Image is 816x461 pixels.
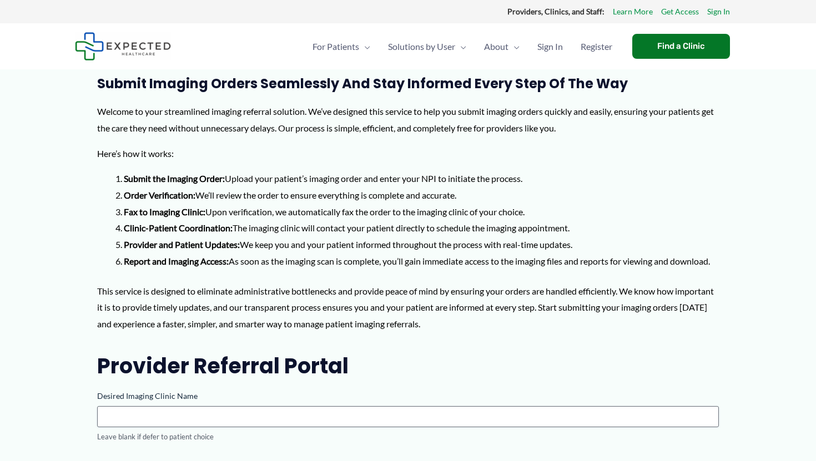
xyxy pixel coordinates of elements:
li: Upload your patient’s imaging order and enter your NPI to initiate the process. [124,170,719,187]
a: Sign In [707,4,730,19]
strong: Provider and Patient Updates: [124,239,240,250]
img: Expected Healthcare Logo - side, dark font, small [75,32,171,60]
a: AboutMenu Toggle [475,27,528,66]
a: Solutions by UserMenu Toggle [379,27,475,66]
span: Sign In [537,27,563,66]
span: Menu Toggle [455,27,466,66]
span: Register [581,27,612,66]
strong: Clinic-Patient Coordination: [124,222,233,233]
nav: Primary Site Navigation [304,27,621,66]
li: We keep you and your patient informed throughout the process with real-time updates. [124,236,719,253]
a: Sign In [528,27,572,66]
span: Solutions by User [388,27,455,66]
div: Leave blank if defer to patient choice [97,432,719,442]
a: Get Access [661,4,699,19]
span: For Patients [313,27,359,66]
p: This service is designed to eliminate administrative bottlenecks and provide peace of mind by ens... [97,283,719,332]
li: We’ll review the order to ensure everything is complete and accurate. [124,187,719,204]
a: For PatientsMenu Toggle [304,27,379,66]
li: As soon as the imaging scan is complete, you’ll gain immediate access to the imaging files and re... [124,253,719,270]
strong: Submit the Imaging Order: [124,173,225,184]
h3: Submit Imaging Orders Seamlessly and Stay Informed Every Step of the Way [97,75,719,92]
p: Here’s how it works: [97,145,719,162]
strong: Order Verification: [124,190,195,200]
h2: Provider Referral Portal [97,352,719,379]
li: The imaging clinic will contact your patient directly to schedule the imaging appointment. [124,220,719,236]
a: Register [572,27,621,66]
strong: Fax to Imaging Clinic: [124,206,205,217]
a: Learn More [613,4,653,19]
p: Welcome to your streamlined imaging referral solution. We’ve designed this service to help you su... [97,103,719,136]
strong: Providers, Clinics, and Staff: [507,7,605,16]
li: Upon verification, we automatically fax the order to the imaging clinic of your choice. [124,204,719,220]
a: Find a Clinic [632,34,730,59]
label: Desired Imaging Clinic Name [97,391,719,402]
strong: Report and Imaging Access: [124,256,229,266]
span: About [484,27,508,66]
span: Menu Toggle [508,27,520,66]
span: Menu Toggle [359,27,370,66]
